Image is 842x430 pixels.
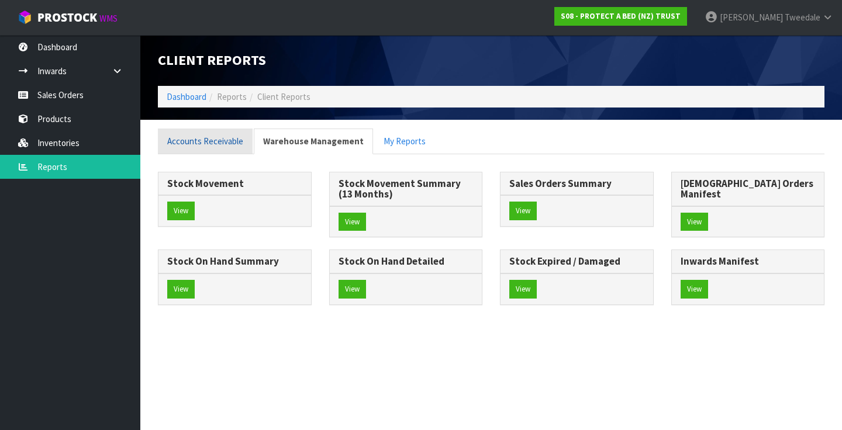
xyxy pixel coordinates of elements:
[681,280,708,299] button: View
[217,91,247,102] span: Reports
[339,213,366,231] button: View
[257,91,310,102] span: Client Reports
[339,256,474,267] h3: Stock On Hand Detailed
[339,178,474,200] h3: Stock Movement Summary (13 Months)
[720,12,783,23] span: [PERSON_NAME]
[254,129,373,154] a: Warehouse Management
[374,129,435,154] a: My Reports
[509,256,644,267] h3: Stock Expired / Damaged
[37,10,97,25] span: ProStock
[167,256,302,267] h3: Stock On Hand Summary
[681,213,708,231] button: View
[561,11,681,21] strong: S08 - PROTECT A BED (NZ) TRUST
[681,178,816,200] h3: [DEMOGRAPHIC_DATA] Orders Manifest
[18,10,32,25] img: cube-alt.png
[167,280,195,299] button: View
[167,202,195,220] button: View
[509,202,537,220] button: View
[167,91,206,102] a: Dashboard
[509,178,644,189] h3: Sales Orders Summary
[509,280,537,299] button: View
[158,129,253,154] a: Accounts Receivable
[785,12,820,23] span: Tweedale
[99,13,118,24] small: WMS
[158,51,266,69] span: Client Reports
[339,280,366,299] button: View
[167,178,302,189] h3: Stock Movement
[681,256,816,267] h3: Inwards Manifest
